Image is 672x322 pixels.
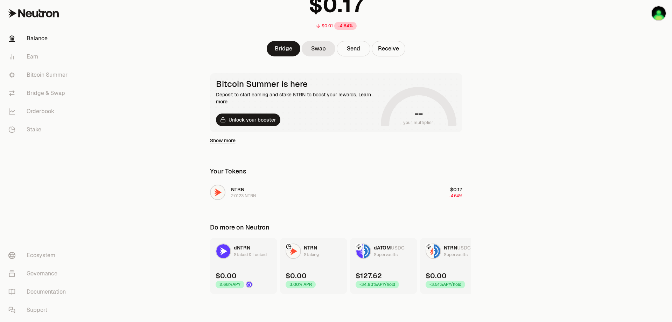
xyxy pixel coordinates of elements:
[216,281,244,288] div: 2.68% APY
[286,244,300,258] img: NTRN Logo
[356,244,363,258] img: dATOM Logo
[210,238,277,294] a: dNTRN LogodNTRNStaked & Locked$0.002.68%APYDrop
[3,121,76,139] a: Stake
[444,245,457,251] span: NTRN
[350,238,417,294] a: dATOM LogoUSDC LogodATOMUSDCSupervaults$127.62-34.93%APY/hold
[374,251,398,258] div: Supervaults
[216,91,378,105] div: Deposit to start earning and stake NTRN to boost your rewards.
[391,245,405,251] span: USDC
[234,251,267,258] div: Staked & Locked
[457,245,471,251] span: USDC
[334,22,357,30] div: -4.64%
[3,48,76,66] a: Earn
[356,271,382,281] div: $127.62
[426,244,433,258] img: NTRN Logo
[216,271,237,281] div: $0.00
[420,238,487,294] a: NTRN LogoUSDC LogoNTRNUSDCSupervaults$0.00-3.51%APY/hold
[450,186,462,193] span: $0.17
[3,283,76,301] a: Documentation
[231,193,256,199] div: 2.0123 NTRN
[3,246,76,265] a: Ecosystem
[356,281,399,288] div: -34.93% APY/hold
[337,41,370,56] button: Send
[426,271,447,281] div: $0.00
[210,137,236,144] a: Show more
[234,245,250,251] span: dNTRN
[211,185,225,199] img: NTRN Logo
[210,166,246,176] div: Your Tokens
[414,108,422,119] h1: --
[652,6,666,20] img: Equinox
[3,66,76,84] a: Bitcoin Summer
[3,102,76,121] a: Orderbook
[3,301,76,319] a: Support
[3,265,76,283] a: Governance
[434,244,440,258] img: USDC Logo
[286,271,307,281] div: $0.00
[216,114,280,126] button: Unlock your booster
[216,244,230,258] img: dNTRN Logo
[286,281,316,288] div: 3.00% APR
[364,244,370,258] img: USDC Logo
[372,41,405,56] button: Receive
[374,245,391,251] span: dATOM
[302,41,335,56] a: Swap
[231,186,244,193] span: NTRN
[449,193,462,199] span: -4.64%
[246,282,252,287] img: Drop
[216,79,378,89] div: Bitcoin Summer is here
[304,245,317,251] span: NTRN
[426,281,465,288] div: -3.51% APY/hold
[3,84,76,102] a: Bridge & Swap
[322,23,333,29] div: $0.01
[280,238,347,294] a: NTRN LogoNTRNStaking$0.003.00% APR
[3,29,76,48] a: Balance
[267,41,300,56] a: Bridge
[403,119,434,126] span: your multiplier
[444,251,468,258] div: Supervaults
[210,222,269,232] div: Do more on Neutron
[304,251,319,258] div: Staking
[206,182,467,203] button: NTRN LogoNTRN2.0123 NTRN$0.17-4.64%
